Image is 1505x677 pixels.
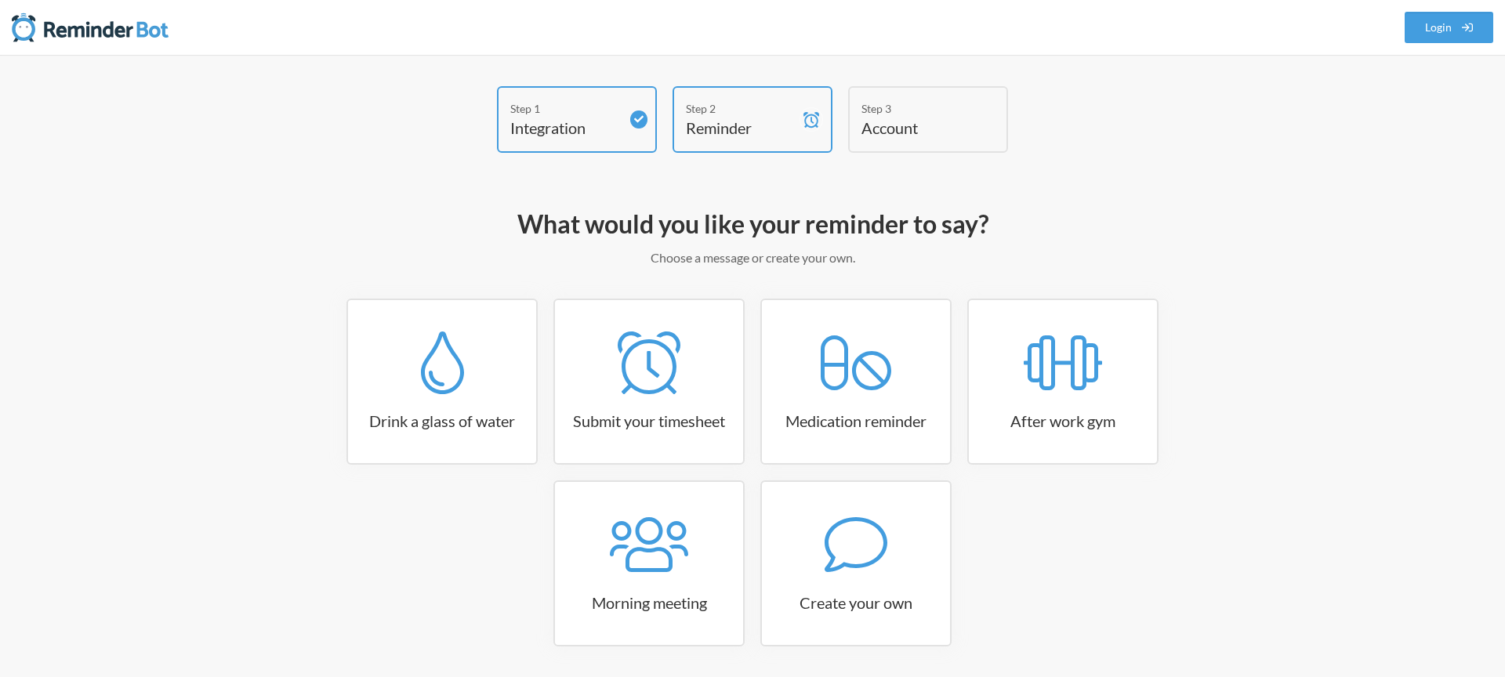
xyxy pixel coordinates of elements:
[686,100,796,117] div: Step 2
[12,12,169,43] img: Reminder Bot
[969,410,1157,432] h3: After work gym
[348,410,536,432] h3: Drink a glass of water
[686,117,796,139] h4: Reminder
[1405,12,1494,43] a: Login
[298,208,1207,241] h2: What would you like your reminder to say?
[298,248,1207,267] p: Choose a message or create your own.
[762,410,950,432] h3: Medication reminder
[510,117,620,139] h4: Integration
[861,117,971,139] h4: Account
[555,410,743,432] h3: Submit your timesheet
[555,592,743,614] h3: Morning meeting
[510,100,620,117] div: Step 1
[861,100,971,117] div: Step 3
[762,592,950,614] h3: Create your own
